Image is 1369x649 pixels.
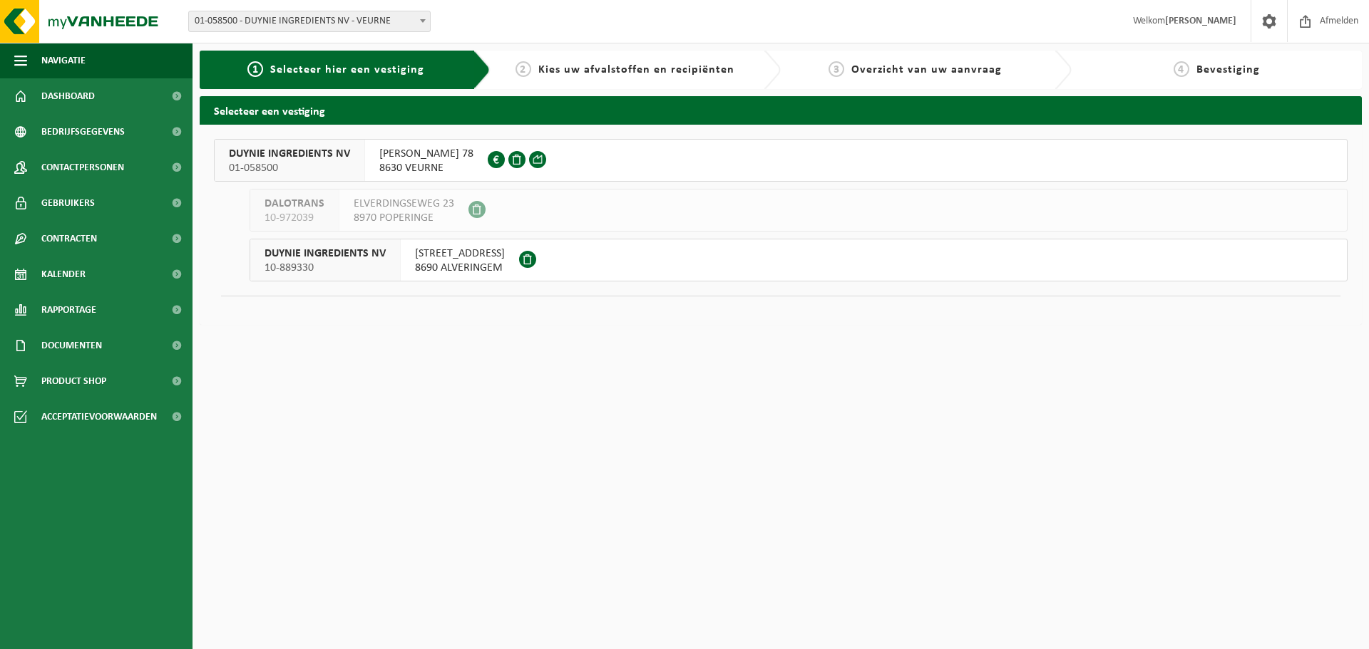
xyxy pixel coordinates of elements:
span: 10-889330 [265,261,386,275]
span: Dashboard [41,78,95,114]
button: DUYNIE INGREDIENTS NV 01-058500 [PERSON_NAME] 788630 VEURNE [214,139,1348,182]
span: Selecteer hier een vestiging [270,64,424,76]
button: DUYNIE INGREDIENTS NV 10-889330 [STREET_ADDRESS]8690 ALVERINGEM [250,239,1348,281]
span: 01-058500 - DUYNIE INGREDIENTS NV - VEURNE [189,11,430,31]
span: Kalender [41,256,86,292]
span: Bevestiging [1196,64,1260,76]
span: [PERSON_NAME] 78 [379,147,473,161]
span: Navigatie [41,43,86,78]
span: 8630 VEURNE [379,161,473,175]
span: 2 [516,61,531,77]
span: 01-058500 - DUYNIE INGREDIENTS NV - VEURNE [188,11,431,32]
span: 01-058500 [229,161,350,175]
span: Documenten [41,328,102,363]
strong: [PERSON_NAME] [1165,16,1236,26]
span: Rapportage [41,292,96,328]
span: 8970 POPERINGE [354,211,454,225]
span: Overzicht van uw aanvraag [851,64,1002,76]
span: DALOTRANS [265,197,324,211]
span: 4 [1174,61,1189,77]
span: Bedrijfsgegevens [41,114,125,150]
span: DUYNIE INGREDIENTS NV [229,147,350,161]
span: [STREET_ADDRESS] [415,246,505,261]
span: Product Shop [41,363,106,399]
span: Kies uw afvalstoffen en recipiënten [538,64,734,76]
span: ELVERDINGSEWEG 23 [354,197,454,211]
h2: Selecteer een vestiging [200,96,1362,124]
span: 3 [829,61,844,77]
span: Contracten [41,221,97,256]
span: Gebruikers [41,185,95,221]
span: Contactpersonen [41,150,124,185]
span: 1 [247,61,263,77]
span: DUYNIE INGREDIENTS NV [265,246,386,261]
span: 10-972039 [265,211,324,225]
span: 8690 ALVERINGEM [415,261,505,275]
span: Acceptatievoorwaarden [41,399,157,435]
